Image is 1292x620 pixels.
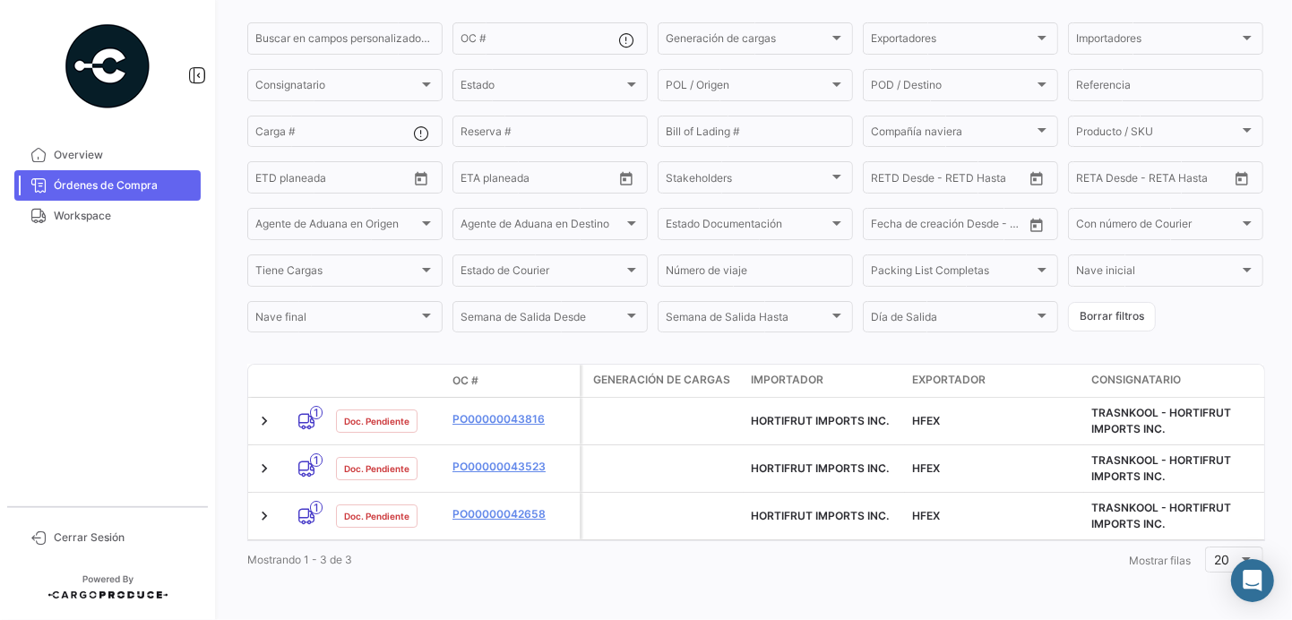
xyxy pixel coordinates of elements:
[871,128,1034,141] span: Compañía naviera
[666,220,829,233] span: Estado Documentación
[916,220,988,233] input: Hasta
[871,314,1034,326] span: Día de Salida
[1076,35,1239,47] span: Importadores
[54,147,194,163] span: Overview
[871,267,1034,280] span: Packing List Completas
[912,414,940,427] span: HFEX
[344,509,409,523] span: Doc. Pendiente
[461,220,624,233] span: Agente de Aduana en Destino
[912,509,940,522] span: HFEX
[408,165,435,192] button: Open calendar
[344,414,409,428] span: Doc. Pendiente
[1121,174,1193,186] input: Hasta
[329,374,445,388] datatable-header-cell: Estado Doc.
[255,460,273,478] a: Expand/Collapse Row
[461,267,624,280] span: Estado de Courier
[1091,501,1231,530] span: TRASNKOOL - HORTIFRUT IMPORTS INC.
[54,208,194,224] span: Workspace
[1129,554,1191,567] span: Mostrar filas
[247,553,352,566] span: Mostrando 1 - 3 de 3
[255,220,418,233] span: Agente de Aduana en Origen
[916,174,988,186] input: Hasta
[300,174,373,186] input: Hasta
[751,461,889,475] span: HORTIFRUT IMPORTS INC.
[14,201,201,231] a: Workspace
[1228,165,1255,192] button: Open calendar
[1091,372,1181,388] span: Consignatario
[452,411,573,427] a: PO00000043816
[1076,128,1239,141] span: Producto / SKU
[751,372,823,388] span: Importador
[54,530,194,546] span: Cerrar Sesión
[310,453,323,467] span: 1
[1076,174,1108,186] input: Desde
[751,509,889,522] span: HORTIFRUT IMPORTS INC.
[452,373,478,389] span: OC #
[582,365,744,397] datatable-header-cell: Generación de cargas
[14,170,201,201] a: Órdenes de Compra
[255,507,273,525] a: Expand/Collapse Row
[1091,453,1231,483] span: TRASNKOOL - HORTIFRUT IMPORTS INC.
[871,35,1034,47] span: Exportadores
[461,82,624,94] span: Estado
[1231,559,1274,602] div: Abrir Intercom Messenger
[505,174,578,186] input: Hasta
[1023,165,1050,192] button: Open calendar
[461,314,624,326] span: Semana de Salida Desde
[255,267,418,280] span: Tiene Cargas
[666,174,829,186] span: Stakeholders
[1068,302,1156,332] button: Borrar filtros
[613,165,640,192] button: Open calendar
[310,406,323,419] span: 1
[1215,552,1230,567] span: 20
[1091,406,1231,435] span: TRASNKOOL - HORTIFRUT IMPORTS INC.
[871,220,903,233] input: Desde
[284,374,329,388] datatable-header-cell: Modo de Transporte
[871,174,903,186] input: Desde
[14,140,201,170] a: Overview
[255,314,418,326] span: Nave final
[666,35,829,47] span: Generación de cargas
[905,365,1084,397] datatable-header-cell: Exportador
[452,459,573,475] a: PO00000043523
[1023,211,1050,238] button: Open calendar
[666,82,829,94] span: POL / Origen
[54,177,194,194] span: Órdenes de Compra
[666,314,829,326] span: Semana de Salida Hasta
[255,82,418,94] span: Consignatario
[445,366,580,396] datatable-header-cell: OC #
[63,22,152,111] img: powered-by.png
[310,501,323,514] span: 1
[744,365,905,397] datatable-header-cell: Importador
[1076,267,1239,280] span: Nave inicial
[255,174,288,186] input: Desde
[1084,365,1263,397] datatable-header-cell: Consignatario
[871,82,1034,94] span: POD / Destino
[344,461,409,476] span: Doc. Pendiente
[1076,220,1239,233] span: Con número de Courier
[452,506,573,522] a: PO00000042658
[912,372,986,388] span: Exportador
[255,412,273,430] a: Expand/Collapse Row
[751,414,889,427] span: HORTIFRUT IMPORTS INC.
[461,174,493,186] input: Desde
[593,372,730,388] span: Generación de cargas
[912,461,940,475] span: HFEX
